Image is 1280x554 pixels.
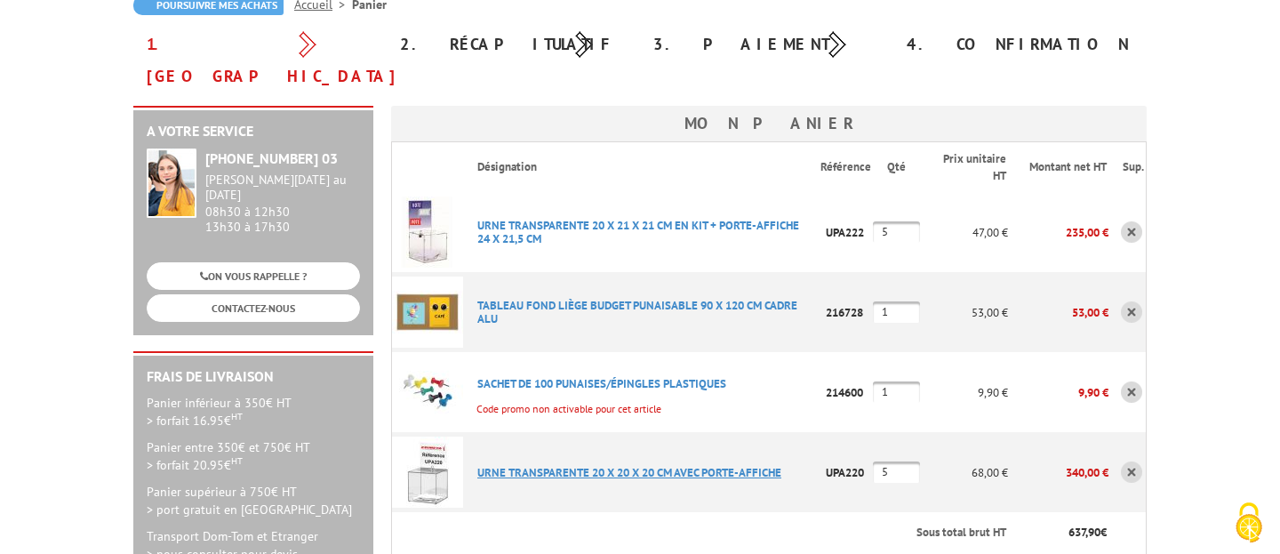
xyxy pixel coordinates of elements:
p: 216728 [820,297,873,328]
img: SACHET DE 100 PUNAISES/éPINGLES PLASTIQUES [392,357,463,428]
div: 3. Paiement [640,28,893,60]
p: 9,90 € [1008,377,1108,408]
sup: HT [231,410,243,422]
p: 47,00 € [920,217,1008,248]
img: URNE TRANSPARENTE 20 X 21 X 21 CM EN KIT + PORTE-AFFICHE 24 X 21,5 CM [392,197,463,268]
p: 53,00 € [1008,297,1108,328]
th: Sup. [1108,142,1147,193]
h3: Mon panier [391,106,1147,141]
p: 68,00 € [920,457,1008,488]
p: 214600 [820,377,873,408]
div: [PERSON_NAME][DATE] au [DATE] [205,173,360,203]
div: 08h30 à 12h30 13h30 à 17h30 [205,173,360,234]
img: Cookies (fenêtre modale) [1227,501,1271,545]
span: 637,90 [1068,525,1100,540]
p: € [1022,525,1107,542]
a: TABLEAU FOND LIèGE BUDGET PUNAISABLE 90 X 120 CM CADRE ALU [477,298,797,326]
div: 4. Confirmation [893,28,1147,60]
h2: Frais de Livraison [147,369,360,385]
div: 1. [GEOGRAPHIC_DATA] [133,28,387,92]
p: Panier inférieur à 350€ HT [147,394,360,430]
th: Désignation [463,142,820,193]
img: TABLEAU FOND LIèGE BUDGET PUNAISABLE 90 X 120 CM CADRE ALU [392,277,463,348]
p: 340,00 € [1008,457,1108,488]
img: widget-service.jpg [147,149,196,218]
p: 9,90 € [920,377,1008,408]
p: Prix unitaire HT [934,151,1006,184]
a: ON VOUS RAPPELLE ? [147,262,360,290]
p: 235,00 € [1008,217,1108,248]
p: UPA220 [820,457,873,488]
span: > forfait 16.95€ [147,413,243,429]
p: Référence [820,159,871,176]
a: SACHET DE 100 PUNAISES/éPINGLES PLASTIQUES [477,376,726,391]
th: Qté [873,142,920,193]
p: 53,00 € [920,297,1008,328]
a: URNE TRANSPARENTE 20 X 21 X 21 CM EN KIT + PORTE-AFFICHE 24 X 21,5 CM [477,218,799,246]
a: URNE TRANSPARENTE 20 X 20 X 20 CM AVEC PORTE-AFFICHE [477,465,781,480]
small: Code promo non activable pour cet article [463,402,661,415]
button: Cookies (fenêtre modale) [1218,494,1280,554]
p: UPA222 [820,217,873,248]
a: CONTACTEZ-NOUS [147,294,360,322]
h2: A votre service [147,124,360,140]
div: 2. Récapitulatif [387,28,640,60]
p: Montant net HT [1022,159,1107,176]
img: URNE TRANSPARENTE 20 X 20 X 20 CM AVEC PORTE-AFFICHE [392,437,463,508]
strong: [PHONE_NUMBER] 03 [205,149,338,167]
th: Sous total brut HT [463,512,1008,554]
